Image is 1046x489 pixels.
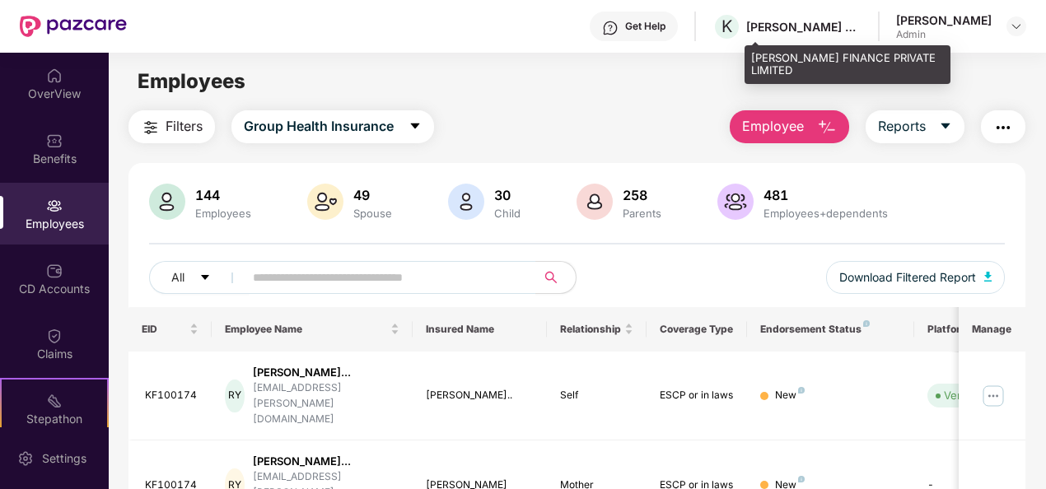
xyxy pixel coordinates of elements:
[128,307,212,352] th: EID
[253,365,399,380] div: [PERSON_NAME]...
[192,207,254,220] div: Employees
[745,45,950,84] div: [PERSON_NAME] FINANCE PRIVATE LIMITED
[863,320,870,327] img: svg+xml;base64,PHN2ZyB4bWxucz0iaHR0cDovL3d3dy53My5vcmcvMjAwMC9zdmciIHdpZHRoPSI4IiBoZWlnaHQ9IjgiIH...
[46,133,63,149] img: svg+xml;base64,PHN2ZyBpZD0iQmVuZWZpdHMiIHhtbG5zPSJodHRwOi8vd3d3LnczLm9yZy8yMDAwL3N2ZyIgd2lkdGg9Ij...
[171,268,184,286] span: All
[46,328,63,344] img: svg+xml;base64,PHN2ZyBpZD0iQ2xhaW0iIHhtbG5zPSJodHRwOi8vd3d3LnczLm9yZy8yMDAwL3N2ZyIgd2lkdGg9IjIwIi...
[577,184,613,220] img: svg+xml;base64,PHN2ZyB4bWxucz0iaHR0cDovL3d3dy53My5vcmcvMjAwMC9zdmciIHhtbG5zOnhsaW5rPSJodHRwOi8vd3...
[225,380,244,412] div: RY
[141,118,161,137] img: svg+xml;base64,PHN2ZyB4bWxucz0iaHR0cDovL3d3dy53My5vcmcvMjAwMC9zdmciIHdpZHRoPSIyNCIgaGVpZ2h0PSIyNC...
[253,454,399,469] div: [PERSON_NAME]...
[944,387,983,403] div: Verified
[448,184,484,220] img: svg+xml;base64,PHN2ZyB4bWxucz0iaHR0cDovL3d3dy53My5vcmcvMjAwMC9zdmciIHhtbG5zOnhsaW5rPSJodHRwOi8vd3...
[878,116,926,137] span: Reports
[149,261,250,294] button: Allcaret-down
[896,12,992,28] div: [PERSON_NAME]
[491,207,524,220] div: Child
[138,69,245,93] span: Employees
[192,187,254,203] div: 144
[20,16,127,37] img: New Pazcare Logo
[128,110,215,143] button: Filters
[253,380,399,427] div: [EMAIL_ADDRESS][PERSON_NAME][DOMAIN_NAME]
[46,68,63,84] img: svg+xml;base64,PHN2ZyBpZD0iSG9tZSIgeG1sbnM9Imh0dHA6Ly93d3cudzMub3JnLzIwMDAvc3ZnIiB3aWR0aD0iMjAiIG...
[535,271,567,284] span: search
[2,411,107,427] div: Stepathon
[231,110,434,143] button: Group Health Insurancecaret-down
[199,272,211,285] span: caret-down
[760,323,901,336] div: Endorsement Status
[798,387,805,394] img: svg+xml;base64,PHN2ZyB4bWxucz0iaHR0cDovL3d3dy53My5vcmcvMjAwMC9zdmciIHdpZHRoPSI4IiBoZWlnaHQ9IjgiIH...
[927,323,1018,336] div: Platform Status
[142,323,187,336] span: EID
[46,263,63,279] img: svg+xml;base64,PHN2ZyBpZD0iQ0RfQWNjb3VudHMiIGRhdGEtbmFtZT0iQ0QgQWNjb3VudHMiIHhtbG5zPSJodHRwOi8vd3...
[46,198,63,214] img: svg+xml;base64,PHN2ZyBpZD0iRW1wbG95ZWVzIiB4bWxucz0iaHR0cDovL3d3dy53My5vcmcvMjAwMC9zdmciIHdpZHRoPS...
[535,261,577,294] button: search
[896,28,992,41] div: Admin
[798,476,805,482] img: svg+xml;base64,PHN2ZyB4bWxucz0iaHR0cDovL3d3dy53My5vcmcvMjAwMC9zdmciIHdpZHRoPSI4IiBoZWlnaHQ9IjgiIH...
[826,261,1006,294] button: Download Filtered Report
[775,388,805,403] div: New
[166,116,203,137] span: Filters
[993,118,1013,137] img: svg+xml;base64,PHN2ZyB4bWxucz0iaHR0cDovL3d3dy53My5vcmcvMjAwMC9zdmciIHdpZHRoPSIyNCIgaGVpZ2h0PSIyNC...
[730,110,849,143] button: Employee
[619,187,665,203] div: 258
[746,19,862,35] div: [PERSON_NAME] FINANCE PRIVATE LIMITED
[984,272,992,282] img: svg+xml;base64,PHN2ZyB4bWxucz0iaHR0cDovL3d3dy53My5vcmcvMjAwMC9zdmciIHhtbG5zOnhsaW5rPSJodHRwOi8vd3...
[660,388,734,403] div: ESCP or in laws
[625,20,665,33] div: Get Help
[547,307,647,352] th: Relationship
[491,187,524,203] div: 30
[866,110,964,143] button: Reportscaret-down
[760,187,891,203] div: 481
[560,323,622,336] span: Relationship
[817,118,837,137] img: svg+xml;base64,PHN2ZyB4bWxucz0iaHR0cDovL3d3dy53My5vcmcvMjAwMC9zdmciIHhtbG5zOnhsaW5rPSJodHRwOi8vd3...
[647,307,747,352] th: Coverage Type
[409,119,422,134] span: caret-down
[145,388,199,403] div: KF100174
[721,16,732,36] span: K
[17,450,34,467] img: svg+xml;base64,PHN2ZyBpZD0iU2V0dGluZy0yMHgyMCIgeG1sbnM9Imh0dHA6Ly93d3cudzMub3JnLzIwMDAvc3ZnIiB3aW...
[560,388,634,403] div: Self
[619,207,665,220] div: Parents
[980,383,1006,409] img: manageButton
[742,116,804,137] span: Employee
[413,307,547,352] th: Insured Name
[244,116,394,137] span: Group Health Insurance
[307,184,343,220] img: svg+xml;base64,PHN2ZyB4bWxucz0iaHR0cDovL3d3dy53My5vcmcvMjAwMC9zdmciIHhtbG5zOnhsaW5rPSJodHRwOi8vd3...
[212,307,413,352] th: Employee Name
[760,207,891,220] div: Employees+dependents
[1010,20,1023,33] img: svg+xml;base64,PHN2ZyBpZD0iRHJvcGRvd24tMzJ4MzIiIHhtbG5zPSJodHRwOi8vd3d3LnczLm9yZy8yMDAwL3N2ZyIgd2...
[225,323,387,336] span: Employee Name
[959,307,1025,352] th: Manage
[149,184,185,220] img: svg+xml;base64,PHN2ZyB4bWxucz0iaHR0cDovL3d3dy53My5vcmcvMjAwMC9zdmciIHhtbG5zOnhsaW5rPSJodHRwOi8vd3...
[939,119,952,134] span: caret-down
[350,187,395,203] div: 49
[426,388,534,403] div: [PERSON_NAME]..
[37,450,91,467] div: Settings
[46,393,63,409] img: svg+xml;base64,PHN2ZyB4bWxucz0iaHR0cDovL3d3dy53My5vcmcvMjAwMC9zdmciIHdpZHRoPSIyMSIgaGVpZ2h0PSIyMC...
[350,207,395,220] div: Spouse
[602,20,619,36] img: svg+xml;base64,PHN2ZyBpZD0iSGVscC0zMngzMiIgeG1sbnM9Imh0dHA6Ly93d3cudzMub3JnLzIwMDAvc3ZnIiB3aWR0aD...
[717,184,754,220] img: svg+xml;base64,PHN2ZyB4bWxucz0iaHR0cDovL3d3dy53My5vcmcvMjAwMC9zdmciIHhtbG5zOnhsaW5rPSJodHRwOi8vd3...
[839,268,976,286] span: Download Filtered Report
